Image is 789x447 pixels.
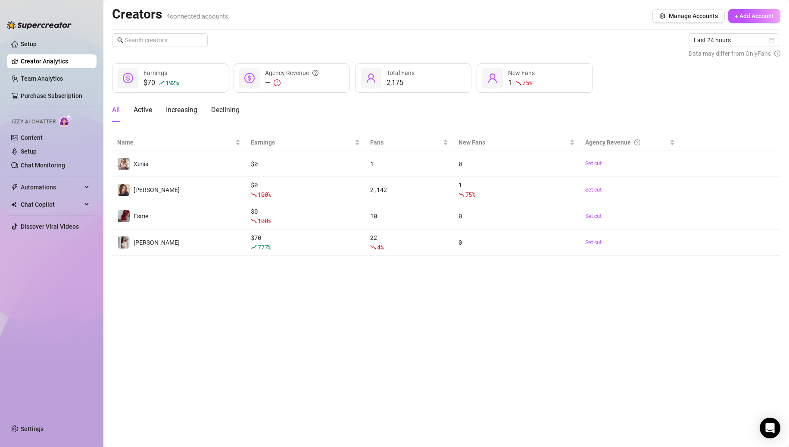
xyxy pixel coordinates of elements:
img: logo-BBDzfeDw.svg [7,21,72,29]
span: [PERSON_NAME] [134,239,180,246]
div: Open Intercom Messenger [760,418,780,438]
span: fall [251,192,257,198]
div: Active [134,105,152,115]
a: Content [21,134,43,141]
img: Xenia [118,158,130,170]
div: $ 70 [251,233,360,252]
span: setting [659,13,665,19]
a: Set cut [585,159,675,168]
span: rise [251,244,257,250]
span: + Add Account [735,13,774,19]
div: 0 [458,211,575,221]
span: fall [458,192,465,198]
th: Earnings [246,134,365,151]
span: 4 connected accounts [166,13,228,20]
span: thunderbolt [11,184,18,191]
div: $ 0 [251,159,360,169]
a: Setup [21,148,37,155]
span: info-circle [774,49,780,58]
span: New Fans [458,138,568,147]
h2: Creators [112,6,228,22]
a: Creator Analytics [21,54,90,68]
a: Chat Monitoring [21,162,65,169]
span: fall [251,218,257,224]
a: Purchase Subscription [21,92,82,99]
div: $ 0 [251,207,360,226]
span: exclamation-circle [274,79,281,86]
span: Izzy AI Chatter [12,118,56,126]
button: + Add Account [728,9,780,23]
div: $ 0 [251,180,360,199]
span: search [117,37,123,43]
span: user [487,73,498,83]
span: 4 % [377,243,384,251]
div: 2,175 [387,78,415,88]
span: 75 % [465,190,475,198]
span: 100 % [258,190,271,198]
span: 777 % [258,243,271,251]
span: Manage Accounts [669,13,718,19]
a: Team Analytics [21,75,63,82]
img: Chat Copilot [11,201,17,208]
th: New Fans [453,134,580,151]
div: 0 [458,159,575,169]
div: 0 [458,238,575,247]
span: Data may differ from OnlyFans [689,49,771,58]
div: Increasing [166,105,197,115]
button: Manage Accounts [652,9,725,23]
span: Name [117,138,234,147]
div: — [265,78,318,88]
span: calendar [769,38,774,43]
span: Automations [21,180,82,194]
input: Search creators [125,35,196,45]
div: Agency Revenue [265,68,318,78]
span: Total Fans [387,69,415,76]
span: fall [370,244,376,250]
span: user [366,73,376,83]
span: New Fans [508,69,535,76]
img: Nina [118,236,130,249]
a: Setup [21,41,37,47]
span: 192 % [165,79,179,87]
th: Name [112,134,246,151]
span: Earnings [251,138,353,147]
a: Set cut [585,238,675,247]
span: Esme [134,213,148,220]
div: 1 [370,159,448,169]
div: $70 [143,78,179,88]
div: Agency Revenue [585,138,668,147]
span: rise [159,80,165,86]
span: 75 % [522,79,532,87]
span: 100 % [258,217,271,225]
span: Xenia [134,161,149,167]
div: 10 [370,211,448,221]
span: [PERSON_NAME] [134,186,180,193]
span: fall [515,80,521,86]
th: Fans [365,134,453,151]
span: question-circle [634,138,640,147]
span: Chat Copilot [21,198,82,211]
a: Discover Viral Videos [21,223,79,230]
a: Set cut [585,212,675,220]
span: dollar-circle [123,73,133,83]
div: All [112,105,120,115]
div: 1 [508,78,535,88]
a: Set cut [585,186,675,194]
div: 2,142 [370,185,448,195]
span: dollar-circle [244,73,255,83]
img: AI Chatter [59,114,72,127]
div: 1 [458,180,575,199]
div: 22 [370,233,448,252]
div: Declining [211,105,240,115]
span: question-circle [312,68,318,78]
a: Settings [21,425,44,432]
img: Esme [118,210,130,222]
span: Earnings [143,69,167,76]
span: Fans [370,138,441,147]
span: Last 24 hours [694,34,774,47]
img: Nina [118,184,130,196]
